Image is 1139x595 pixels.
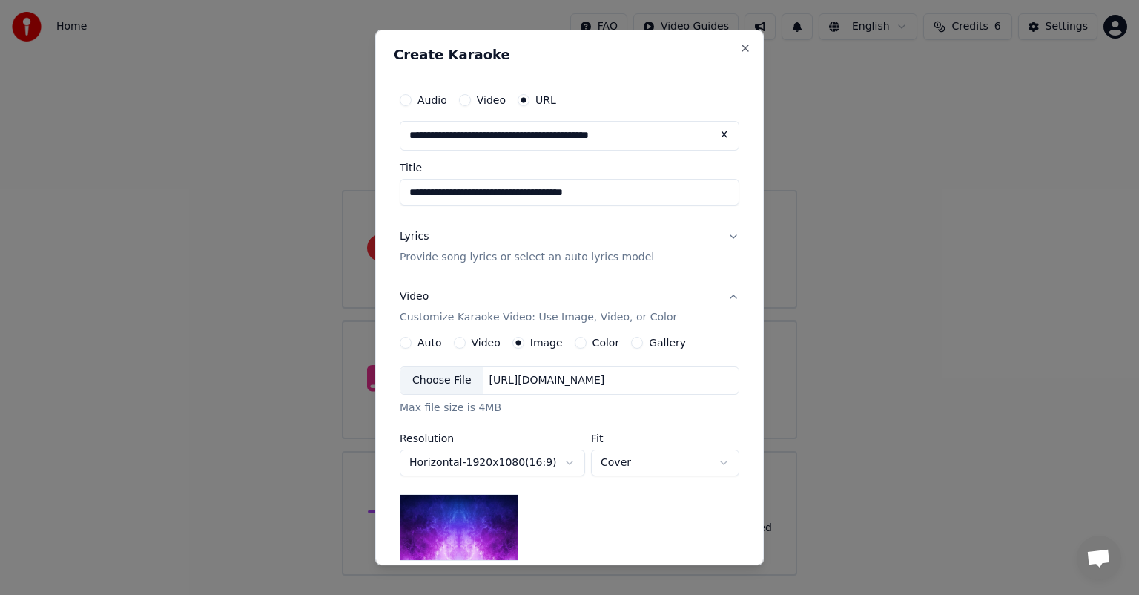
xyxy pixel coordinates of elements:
[400,277,739,337] button: VideoCustomize Karaoke Video: Use Image, Video, or Color
[400,229,429,244] div: Lyrics
[400,367,483,394] div: Choose File
[400,289,677,325] div: Video
[394,48,745,62] h2: Create Karaoke
[400,310,677,325] p: Customize Karaoke Video: Use Image, Video, or Color
[472,338,501,348] label: Video
[400,217,739,277] button: LyricsProvide song lyrics or select an auto lyrics model
[400,250,654,265] p: Provide song lyrics or select an auto lyrics model
[400,162,739,173] label: Title
[417,338,442,348] label: Auto
[535,95,556,105] label: URL
[592,338,620,348] label: Color
[591,433,739,444] label: Fit
[649,338,686,348] label: Gallery
[530,338,563,348] label: Image
[400,433,585,444] label: Resolution
[483,373,611,388] div: [URL][DOMAIN_NAME]
[400,401,739,415] div: Max file size is 4MB
[477,95,506,105] label: Video
[417,95,447,105] label: Audio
